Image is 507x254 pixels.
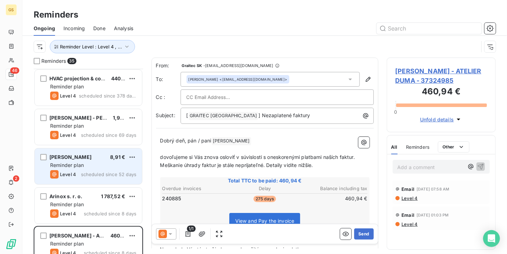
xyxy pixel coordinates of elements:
[50,241,84,247] span: Reminder plan
[49,115,120,121] span: [PERSON_NAME] - PEDAPRO
[49,193,82,199] span: Arinox s. r. o.
[60,211,76,216] span: Level 4
[162,195,181,202] span: 240885
[483,230,500,247] div: Open Intercom Messenger
[406,144,430,150] span: Reminders
[113,115,128,121] span: 1,95 €
[34,8,78,21] h3: Reminders
[417,213,448,217] span: [DATE] 01:03 PM
[6,4,17,15] div: GS
[187,226,195,232] span: 1/1
[50,83,84,89] span: Reminder plan
[41,58,66,65] span: Reminders
[60,132,76,138] span: Level 4
[161,177,369,184] span: Total TTC to be paid: 460,94 €
[394,109,397,115] span: 0
[60,172,76,177] span: Level 4
[354,228,373,240] button: Send
[418,115,464,123] button: Unfold details
[402,186,415,192] span: Email
[79,93,136,99] span: scheduled since 378 days
[81,132,136,138] span: scheduled since 69 days
[10,67,19,74] span: 46
[299,185,367,192] th: Balance including tax
[401,221,418,227] span: Level 4
[212,137,251,145] span: [PERSON_NAME]
[49,233,133,239] span: [PERSON_NAME] - ATELIER DUMA
[396,85,487,99] h3: 460,94 €
[156,62,181,69] span: From:
[391,144,398,150] span: All
[235,218,295,224] span: View and Pay the invoice
[187,112,188,118] span: [
[160,246,305,252] span: Naposledy Vás týmto žiadame o okamžité prevedenie platby.
[417,187,449,191] span: [DATE] 07:58 AM
[50,201,84,207] span: Reminder plan
[50,40,135,53] button: Reminder Level : Level 4 , ...
[49,154,92,160] span: [PERSON_NAME]
[299,195,367,202] td: 460,94 €
[60,44,122,49] span: Reminder Level : Level 4 , ...
[401,195,418,201] span: Level 4
[111,75,134,81] span: 440,64 €
[101,193,126,199] span: 1 787,52 €
[231,185,299,192] th: Delay
[189,77,218,82] span: [PERSON_NAME]
[110,154,125,160] span: 8,91 €
[156,94,181,101] label: Cc :
[160,138,211,143] span: Dobrý deň, pán / pani
[156,76,181,83] label: To:
[49,75,140,81] span: HVAC projection & consulting, s. r. o.
[63,25,85,32] span: Incoming
[67,58,76,64] span: 35
[189,77,287,82] div: <[EMAIL_ADDRESS][DOMAIN_NAME]>
[160,154,355,160] span: dovoľujeme si Vás znova osloviť v súvislosti s oneskorenými platbami naších faktur.
[13,175,19,182] span: 2
[420,116,454,123] span: Unfold details
[182,63,202,68] span: Graitec SK
[84,211,136,216] span: scheduled since 8 days
[110,233,133,239] span: 460,94 €
[6,239,17,250] img: Logo LeanPay
[34,69,143,254] div: grid
[438,141,469,153] button: Other
[258,112,310,118] span: ] Nezaplatené faktury
[203,63,273,68] span: - [EMAIL_ADDRESS][DOMAIN_NAME]
[156,112,175,118] span: Subject:
[160,162,313,168] span: Meškanie úhrady faktur je stále neprijateľné. Detaily vidíte nižšie.
[377,23,482,34] input: Search
[253,196,276,202] span: 275 days
[114,25,133,32] span: Analysis
[187,92,262,102] input: CC Email Address...
[93,25,106,32] span: Done
[162,185,230,192] th: Overdue invoices
[189,112,258,120] span: GRAITEC [GEOGRAPHIC_DATA]
[60,93,76,99] span: Level 4
[50,123,84,129] span: Reminder plan
[81,172,136,177] span: scheduled since 52 days
[402,212,415,218] span: Email
[50,162,84,168] span: Reminder plan
[396,66,487,85] span: [PERSON_NAME] - ATELIER DUMA - 37324985
[34,25,55,32] span: Ongoing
